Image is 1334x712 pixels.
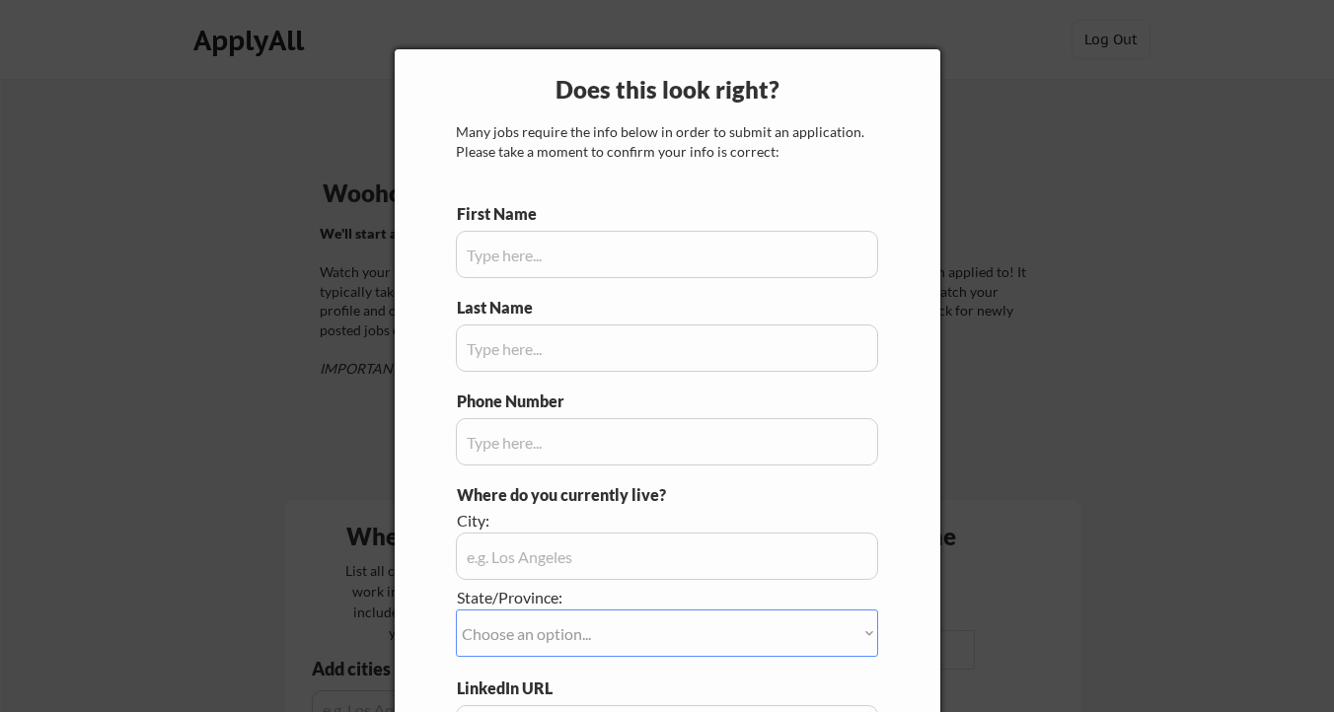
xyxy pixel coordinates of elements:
[456,533,878,580] input: e.g. Los Angeles
[457,484,768,506] div: Where do you currently live?
[457,677,604,699] div: LinkedIn URL
[457,391,575,412] div: Phone Number
[456,418,878,465] input: Type here...
[395,73,940,107] div: Does this look right?
[457,297,553,319] div: Last Name
[457,510,768,532] div: City:
[457,203,553,225] div: First Name
[456,231,878,278] input: Type here...
[456,324,878,372] input: Type here...
[456,122,878,161] div: Many jobs require the info below in order to submit an application. Please take a moment to confi...
[457,587,768,608] div: State/Province:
